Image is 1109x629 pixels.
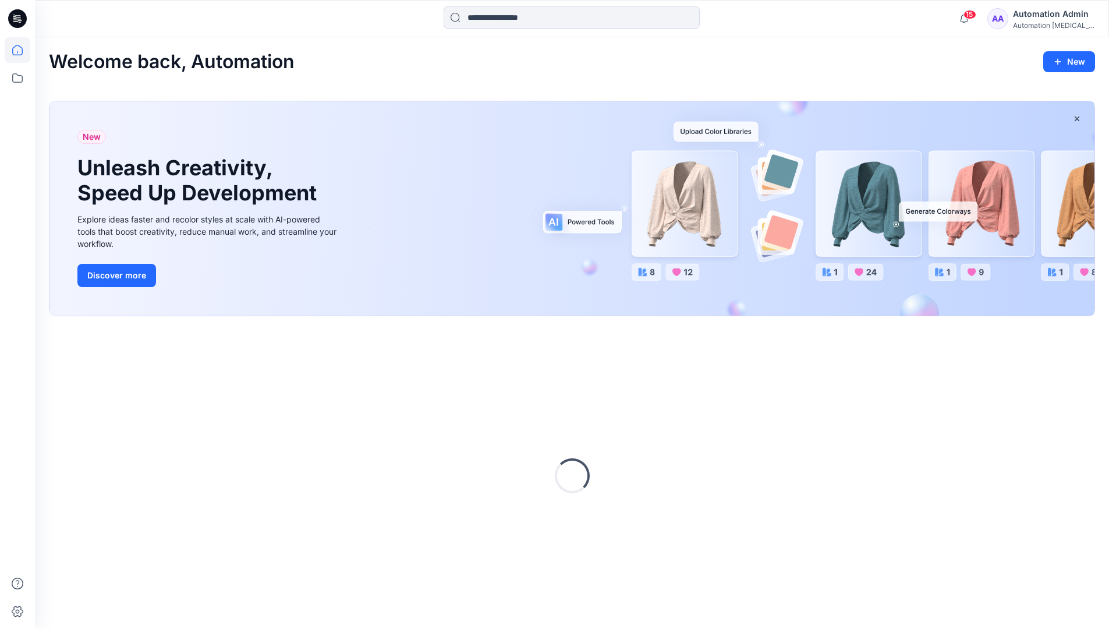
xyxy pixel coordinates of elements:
span: New [83,130,101,144]
div: Automation Admin [1013,7,1094,21]
button: Discover more [77,264,156,287]
h2: Welcome back, Automation [49,51,295,73]
div: AA [987,8,1008,29]
span: 15 [963,10,976,19]
div: Explore ideas faster and recolor styles at scale with AI-powered tools that boost creativity, red... [77,213,339,250]
div: Automation [MEDICAL_DATA]... [1013,21,1094,30]
h1: Unleash Creativity, Speed Up Development [77,156,322,206]
a: Discover more [77,264,339,287]
button: New [1043,51,1095,72]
